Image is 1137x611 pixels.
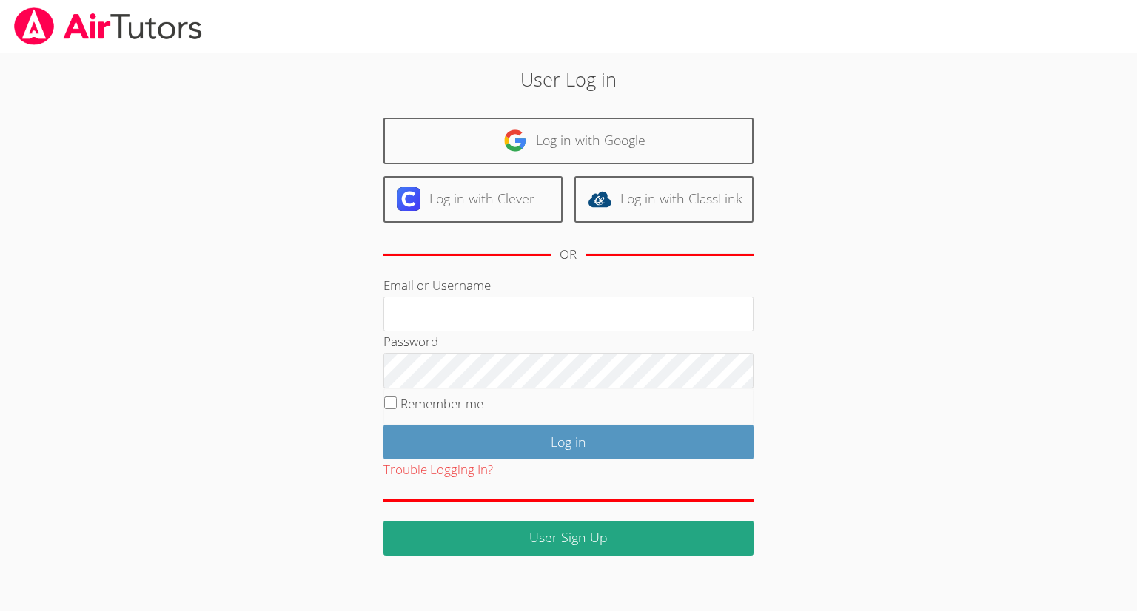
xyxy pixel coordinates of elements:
[383,425,754,459] input: Log in
[383,333,438,350] label: Password
[560,244,577,266] div: OR
[400,395,483,412] label: Remember me
[383,118,754,164] a: Log in with Google
[383,521,754,556] a: User Sign Up
[261,65,875,93] h2: User Log in
[13,7,204,45] img: airtutors_banner-c4298cdbf04f3fff15de1276eac7730deb9818008684d7c2e4769d2f7ddbe033.png
[503,129,527,152] img: google-logo-50288ca7cdecda66e5e0955fdab243c47b7ad437acaf1139b6f446037453330a.svg
[383,277,491,294] label: Email or Username
[397,187,420,211] img: clever-logo-6eab21bc6e7a338710f1a6ff85c0baf02591cd810cc4098c63d3a4b26e2feb20.svg
[383,459,493,481] button: Trouble Logging In?
[574,176,754,223] a: Log in with ClassLink
[588,187,611,211] img: classlink-logo-d6bb404cc1216ec64c9a2012d9dc4662098be43eaf13dc465df04b49fa7ab582.svg
[383,176,563,223] a: Log in with Clever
